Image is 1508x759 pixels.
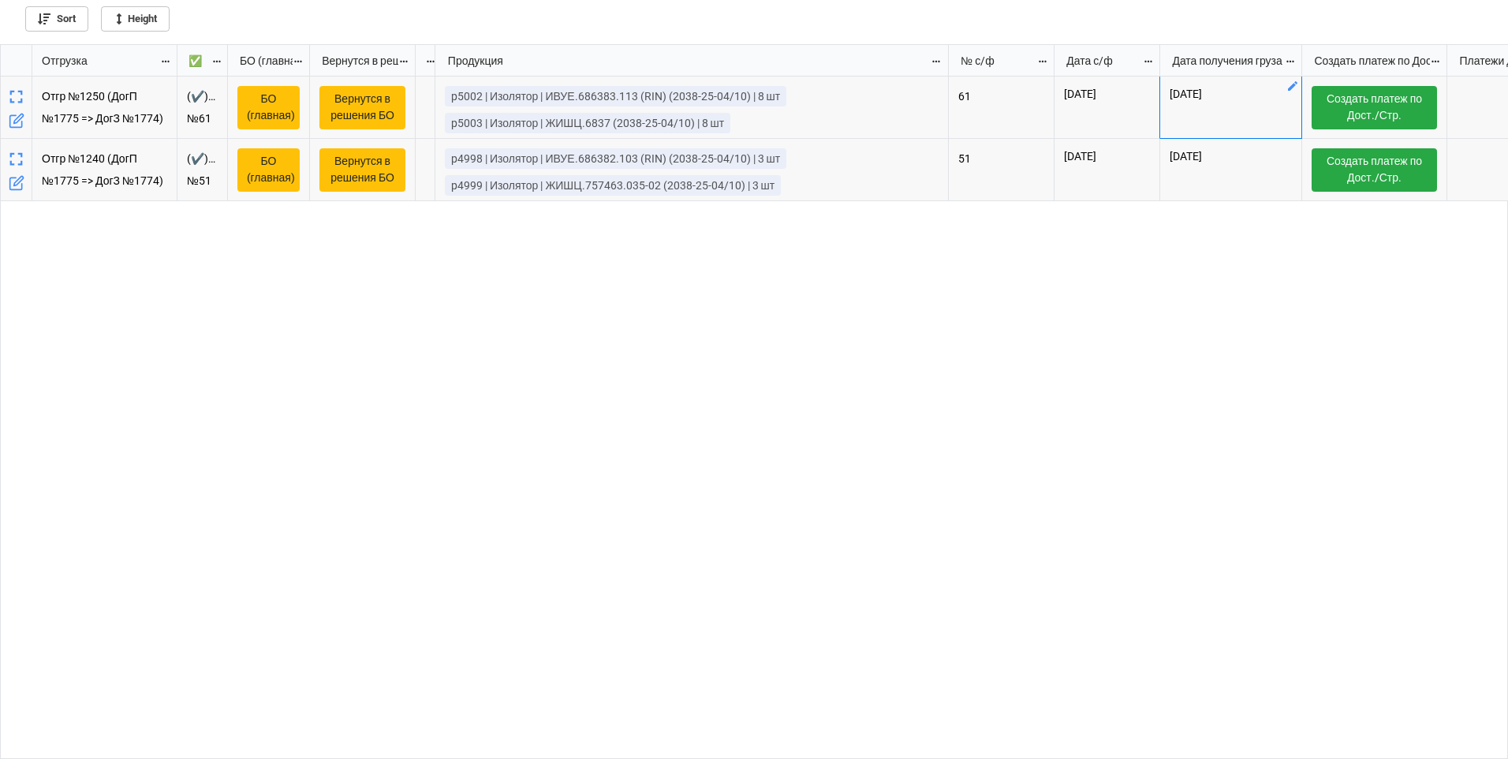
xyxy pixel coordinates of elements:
div: !!!->ОШИБКИ<-!!! [416,52,425,69]
p: Отгр №1240 (ДогП №1775 => ДогЗ №1774) (2038-25-04/10) ООО «Изолятор-ВВ» => Электромагистраль [42,148,168,191]
a: Height [101,6,170,32]
div: Создать платеж по Доставке / Страховке (new) [1305,52,1429,69]
p: p5003 | Изолятор | ЖИШЦ.6837 (2038-25-04/10) | 8 шт [451,115,724,131]
div: Продукция [439,52,931,69]
div: ✅ [179,52,211,69]
p: p4999 | Изолятор | ЖИШЦ.757463.035-02 (2038-25-04/10) | 3 шт [451,178,775,193]
p: p4998 | Изолятор | ИВУЕ.686382.103 (RIN) (2038-25-04/10) | 3 шт [451,151,780,166]
a: БО (главная) [237,86,300,129]
a: Sort [25,6,88,32]
div: Отгрузка [32,52,160,69]
a: БО (главная) [237,148,300,192]
p: 61 [958,86,1045,108]
a: Создать платеж по Дост./Стр. [1312,86,1437,129]
p: (✔️)Отгр №51 (#1240) от [DATE] (ДогП №491/143 (#1775) => ДогЗ №ПД-25-00032 / Заявка ПД-25-00032-З... [187,148,218,191]
p: Отгр №1250 (ДогП №1775 => ДогЗ №1774) (2038-25-04/10) ООО «Изолятор-ВВ» => Электромагистраль [42,86,168,129]
p: 51 [958,148,1045,170]
p: p5002 | Изолятор | ИВУЕ.686383.113 (RIN) (2038-25-04/10) | 8 шт [451,88,780,104]
a: Вернутся в решения БО [319,148,405,192]
div: Вернутся в решения БО [312,52,398,69]
p: [DATE] [1064,148,1150,164]
a: Вернутся в решения БО [319,86,405,129]
p: [DATE] [1170,148,1292,164]
div: БО (главная) [230,52,293,69]
p: [DATE] [1064,86,1150,102]
a: Создать платеж по Дост./Стр. [1312,148,1437,192]
div: grid [1,45,177,77]
p: (✔️)Отгр №61 (#1250) от [DATE] (ДогП №491/143 (#1775) => ДогЗ №ПД-25-00032 / Заявка ПД-25-00032-З... [187,86,218,129]
p: [DATE] [1170,86,1292,102]
div: № с/ф [951,52,1037,69]
div: Дата с/ф [1057,52,1143,69]
div: Дата получения груза [1163,52,1284,69]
